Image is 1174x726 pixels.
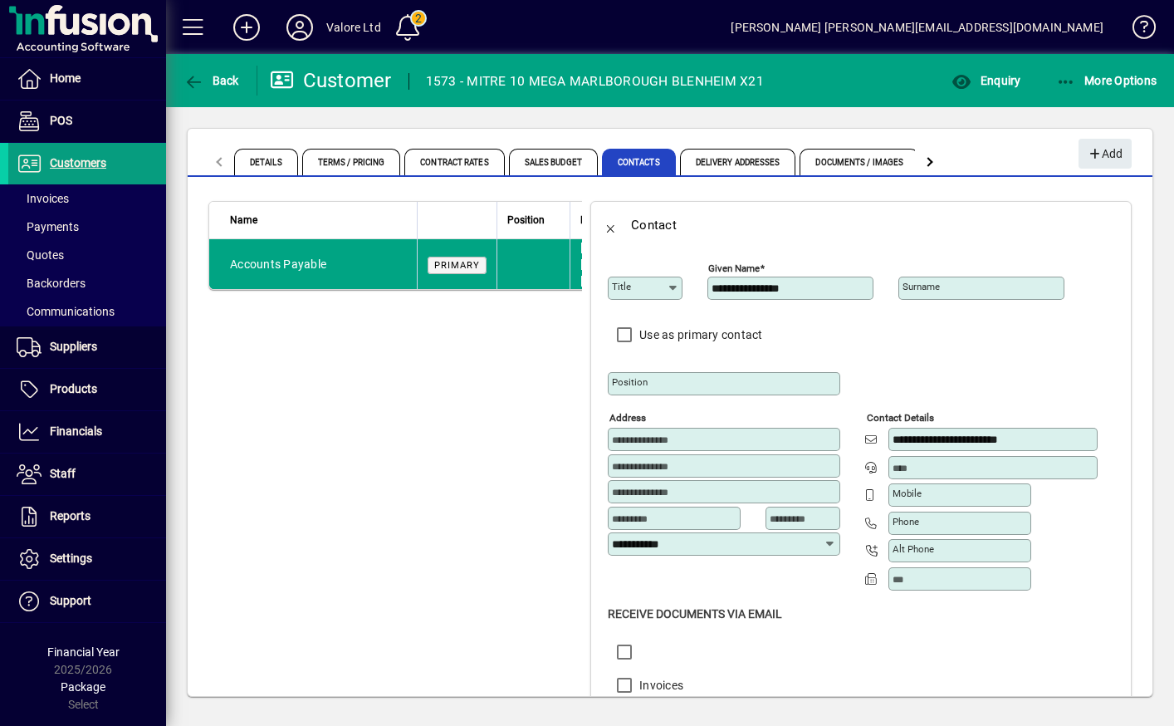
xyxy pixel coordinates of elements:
[893,543,934,555] mat-label: Alt Phone
[580,211,679,229] div: Email
[951,74,1020,87] span: Enquiry
[580,241,679,287] span: [EMAIL_ADDRESS][PERSON_NAME][DOMAIN_NAME]
[50,71,81,85] span: Home
[507,211,560,229] div: Position
[947,66,1025,96] button: Enquiry
[8,538,166,580] a: Settings
[50,340,97,353] span: Suppliers
[636,326,763,343] label: Use as primary contact
[50,552,92,565] span: Settings
[8,297,166,326] a: Communications
[731,14,1103,41] div: [PERSON_NAME] [PERSON_NAME][EMAIL_ADDRESS][DOMAIN_NAME]
[8,581,166,622] a: Support
[230,211,407,229] div: Name
[631,212,677,238] div: Contact
[230,258,326,271] span: Accounts Payable
[509,149,598,175] span: Sales Budget
[50,467,76,480] span: Staff
[800,149,919,175] span: Documents / Images
[8,241,166,269] a: Quotes
[8,184,166,213] a: Invoices
[8,269,166,297] a: Backorders
[179,66,243,96] button: Back
[50,114,72,127] span: POS
[8,326,166,368] a: Suppliers
[612,376,648,388] mat-label: Position
[1120,3,1153,57] a: Knowledge Base
[1087,140,1123,168] span: Add
[17,220,79,233] span: Payments
[50,382,97,395] span: Products
[50,156,106,169] span: Customers
[302,149,401,175] span: Terms / Pricing
[17,248,64,262] span: Quotes
[273,12,326,42] button: Profile
[1056,74,1157,87] span: More Options
[166,66,257,96] app-page-header-button: Back
[708,262,760,274] mat-label: Given name
[17,305,115,318] span: Communications
[17,192,69,205] span: Invoices
[636,677,683,694] label: Invoices
[326,14,381,41] div: Valore Ltd
[8,213,166,241] a: Payments
[234,149,298,175] span: Details
[17,277,86,290] span: Backorders
[8,369,166,410] a: Products
[893,516,919,527] mat-label: Phone
[230,211,257,229] span: Name
[680,149,796,175] span: Delivery Addresses
[50,424,102,438] span: Financials
[1079,139,1132,169] button: Add
[1052,66,1162,96] button: More Options
[8,454,166,495] a: Staff
[602,149,676,175] span: Contacts
[183,74,239,87] span: Back
[591,205,631,245] button: Back
[8,411,166,453] a: Financials
[580,211,606,229] span: Email
[507,211,545,229] span: Position
[903,281,940,292] mat-label: Surname
[426,68,764,95] div: 1573 - MITRE 10 MEGA MARLBOROUGH BLENHEIM X21
[8,101,166,142] a: POS
[893,488,922,499] mat-label: Mobile
[608,607,782,621] span: Receive Documents Via Email
[612,281,631,292] mat-label: Title
[8,58,166,100] a: Home
[434,260,480,271] span: Primary
[50,509,90,522] span: Reports
[47,645,120,659] span: Financial Year
[270,67,392,94] div: Customer
[50,594,91,607] span: Support
[404,149,504,175] span: Contract Rates
[8,496,166,537] a: Reports
[61,680,105,694] span: Package
[220,12,273,42] button: Add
